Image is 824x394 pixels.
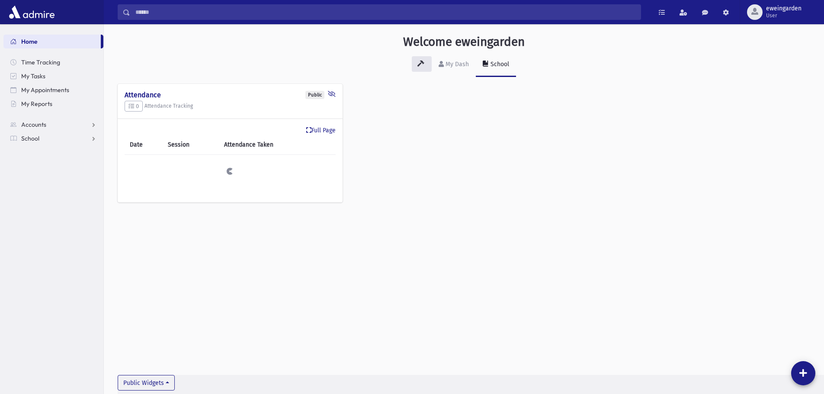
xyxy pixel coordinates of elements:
[21,58,60,66] span: Time Tracking
[476,53,516,77] a: School
[432,53,476,77] a: My Dash
[3,118,103,131] a: Accounts
[118,375,175,391] button: Public Widgets
[125,91,336,99] h4: Attendance
[163,135,219,155] th: Session
[21,135,39,142] span: School
[3,83,103,97] a: My Appointments
[3,55,103,69] a: Time Tracking
[130,4,641,20] input: Search
[21,38,38,45] span: Home
[3,97,103,111] a: My Reports
[3,69,103,83] a: My Tasks
[306,126,336,135] a: Full Page
[3,35,101,48] a: Home
[128,103,139,109] span: 0
[125,101,143,112] button: 0
[21,121,46,128] span: Accounts
[489,61,509,68] div: School
[219,135,336,155] th: Attendance Taken
[305,91,324,99] div: Public
[21,100,52,108] span: My Reports
[403,35,525,49] h3: Welcome eweingarden
[21,86,69,94] span: My Appointments
[766,12,802,19] span: User
[3,131,103,145] a: School
[125,135,163,155] th: Date
[125,101,336,112] h5: Attendance Tracking
[766,5,802,12] span: eweingarden
[444,61,469,68] div: My Dash
[7,3,57,21] img: AdmirePro
[21,72,45,80] span: My Tasks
